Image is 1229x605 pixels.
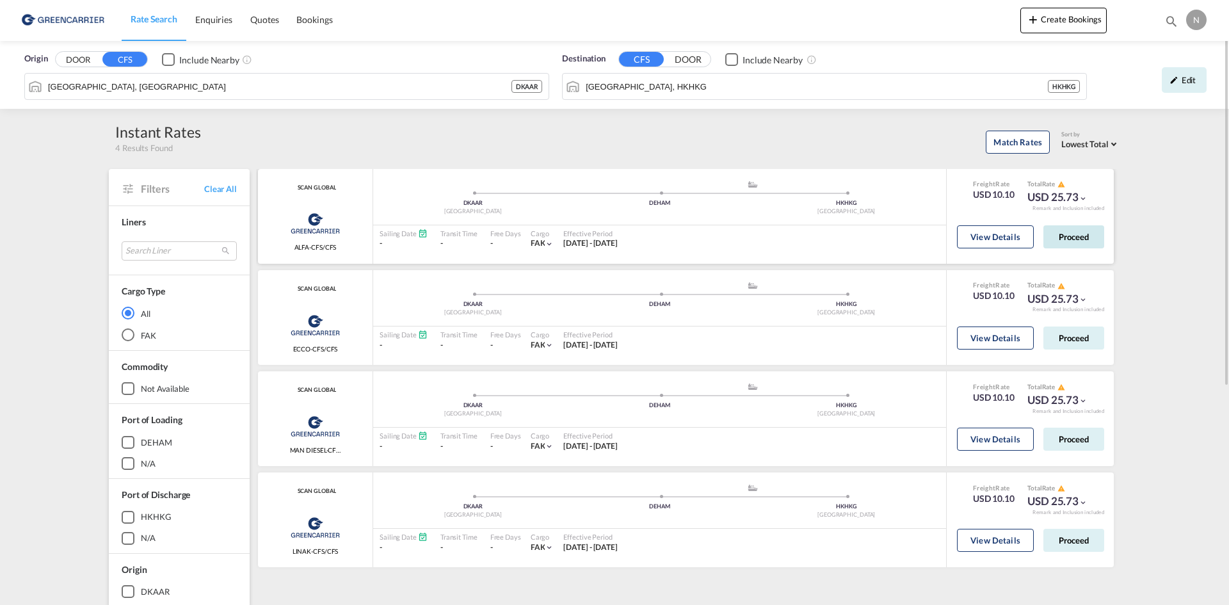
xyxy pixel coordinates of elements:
[545,442,554,451] md-icon: icon-chevron-down
[1164,14,1178,28] md-icon: icon-magnify
[490,330,521,339] div: Free Days
[204,183,237,195] span: Clear All
[563,542,618,553] div: 01 Jul 2025 - 30 Sep 2025
[141,532,156,544] div: N/A
[1043,428,1104,451] button: Proceed
[115,122,201,142] div: Instant Rates
[141,586,170,597] div: DKAAR
[753,309,940,317] div: [GEOGRAPHIC_DATA]
[1186,10,1207,30] div: N
[418,229,428,238] md-icon: Schedules Available
[1079,498,1088,507] md-icon: icon-chevron-down
[287,207,344,239] img: Greencarrier Consolidators
[1056,483,1065,493] button: icon-alert
[418,330,428,339] md-icon: Schedules Available
[440,431,478,440] div: Transit Time
[24,52,47,65] span: Origin
[294,285,337,293] span: SCAN GLOBAL
[545,239,554,248] md-icon: icon-chevron-down
[141,383,189,394] div: not available
[287,309,344,341] img: Greencarrier Consolidators
[440,238,478,249] div: -
[1061,131,1120,139] div: Sort by
[1027,179,1088,190] div: Total Rate
[753,401,940,410] div: HKHKG
[563,330,618,339] div: Effective Period
[973,382,1015,391] div: Freight Rate
[531,441,545,451] span: FAK
[1056,382,1065,392] button: icon-alert
[122,532,237,545] md-checkbox: N/A
[1027,291,1088,307] div: USD 25.73
[531,238,545,248] span: FAK
[973,280,1015,289] div: Freight Rate
[1048,80,1080,93] div: HKHKG
[380,229,428,238] div: Sailing Date
[563,431,618,440] div: Effective Period
[380,401,566,410] div: DKAAR
[380,431,428,440] div: Sailing Date
[745,383,760,390] md-icon: assets/icons/custom/ship-fill.svg
[48,77,511,96] input: Search by Port
[287,410,344,442] img: Greencarrier Consolidators
[566,300,753,309] div: DEHAM
[957,428,1034,451] button: View Details
[986,131,1050,154] button: Match Rates
[440,542,478,553] div: -
[250,14,278,25] span: Quotes
[380,340,428,351] div: -
[287,512,344,544] img: Greencarrier Consolidators
[141,511,172,522] div: HKHKG
[753,511,940,519] div: [GEOGRAPHIC_DATA]
[296,14,332,25] span: Bookings
[122,414,182,425] span: Port of Loading
[490,340,493,351] div: -
[1061,139,1109,149] span: Lowest Total
[122,216,145,227] span: Liners
[122,361,168,372] span: Commodity
[973,391,1015,404] div: USD 10.10
[957,225,1034,248] button: View Details
[1027,382,1088,392] div: Total Rate
[294,184,337,192] span: SCAN GLOBAL
[19,6,106,35] img: b0b18ec08afe11efb1d4932555f5f09d.png
[122,457,237,470] md-checkbox: N/A
[1057,485,1065,492] md-icon: icon-alert
[531,330,554,339] div: Cargo
[440,340,478,351] div: -
[619,52,664,67] button: CFS
[380,511,566,519] div: [GEOGRAPHIC_DATA]
[195,14,232,25] span: Enquiries
[563,542,618,552] span: [DATE] - [DATE]
[753,300,940,309] div: HKHKG
[122,285,165,298] div: Cargo Type
[1057,181,1065,188] md-icon: icon-alert
[418,431,428,440] md-icon: Schedules Available
[102,52,147,67] button: CFS
[122,489,190,500] span: Port of Discharge
[25,74,549,99] md-input-container: Aarhus, DKAAR
[957,529,1034,552] button: View Details
[242,54,252,65] md-icon: Unchecked: Ignores neighbouring ports when fetching rates.Checked : Includes neighbouring ports w...
[122,307,237,319] md-radio-button: All
[380,441,428,452] div: -
[380,542,428,553] div: -
[807,54,817,65] md-icon: Unchecked: Ignores neighbouring ports when fetching rates.Checked : Includes neighbouring ports w...
[1020,8,1107,33] button: icon-plus 400-fgCreate Bookings
[545,543,554,552] md-icon: icon-chevron-down
[294,285,337,293] div: Contract / Rate Agreement / Tariff / Spot Pricing Reference Number: SCAN GLOBAL
[290,446,341,455] span: MAN DIESEL-CFS/CFS
[1043,225,1104,248] button: Proceed
[1027,190,1088,205] div: USD 25.73
[725,52,803,66] md-checkbox: Checkbox No Ink
[531,431,554,440] div: Cargo
[563,229,618,238] div: Effective Period
[162,52,239,66] md-checkbox: Checkbox No Ink
[380,410,566,418] div: [GEOGRAPHIC_DATA]
[531,340,545,350] span: FAK
[131,13,177,24] span: Rate Search
[1057,282,1065,290] md-icon: icon-alert
[745,181,760,188] md-icon: assets/icons/custom/ship-fill.svg
[1162,67,1207,93] div: icon-pencilEdit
